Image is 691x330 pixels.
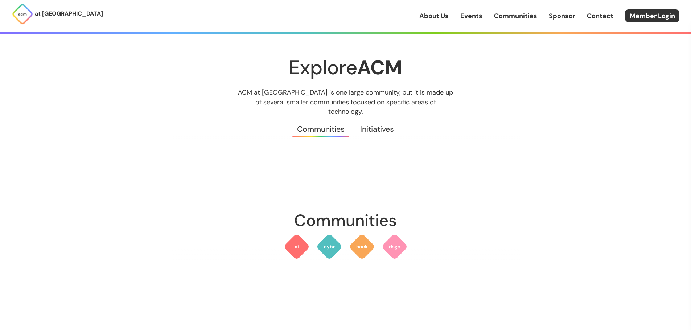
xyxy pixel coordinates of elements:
img: ACM Cyber [316,234,342,260]
a: Events [460,11,482,21]
img: ACM Design [382,234,408,260]
a: Communities [289,116,352,142]
h2: Communities [172,208,520,234]
p: at [GEOGRAPHIC_DATA] [35,9,103,18]
a: Communities [494,11,537,21]
a: at [GEOGRAPHIC_DATA] [12,3,103,25]
a: Initiatives [353,116,402,142]
a: Contact [587,11,613,21]
a: About Us [419,11,449,21]
img: ACM Hack [349,234,375,260]
img: ACM Logo [12,3,33,25]
h1: Explore [172,57,520,78]
a: Member Login [625,9,679,22]
strong: ACM [357,55,402,80]
a: Sponsor [549,11,575,21]
p: ACM at [GEOGRAPHIC_DATA] is one large community, but it is made up of several smaller communities... [231,88,460,116]
img: ACM AI [284,234,310,260]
